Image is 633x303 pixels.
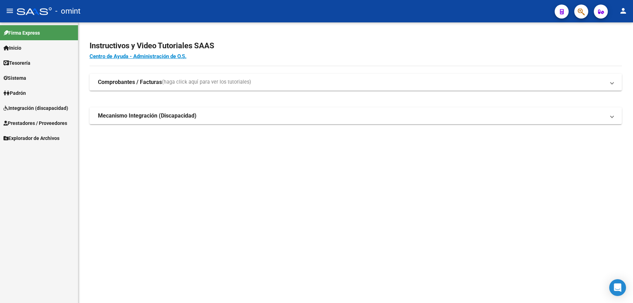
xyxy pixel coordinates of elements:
mat-icon: menu [6,7,14,15]
mat-icon: person [619,7,627,15]
span: Explorador de Archivos [3,134,59,142]
span: Sistema [3,74,26,82]
span: Tesorería [3,59,30,67]
a: Centro de Ayuda - Administración de O.S. [90,53,186,59]
span: Firma Express [3,29,40,37]
span: Integración (discapacidad) [3,104,68,112]
span: Padrón [3,89,26,97]
span: Inicio [3,44,21,52]
mat-expansion-panel-header: Mecanismo Integración (Discapacidad) [90,107,622,124]
span: - omint [55,3,80,19]
strong: Comprobantes / Facturas [98,78,162,86]
span: Prestadores / Proveedores [3,119,67,127]
mat-expansion-panel-header: Comprobantes / Facturas(haga click aquí para ver los tutoriales) [90,74,622,91]
h2: Instructivos y Video Tutoriales SAAS [90,39,622,52]
span: (haga click aquí para ver los tutoriales) [162,78,251,86]
strong: Mecanismo Integración (Discapacidad) [98,112,197,120]
div: Open Intercom Messenger [609,279,626,296]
